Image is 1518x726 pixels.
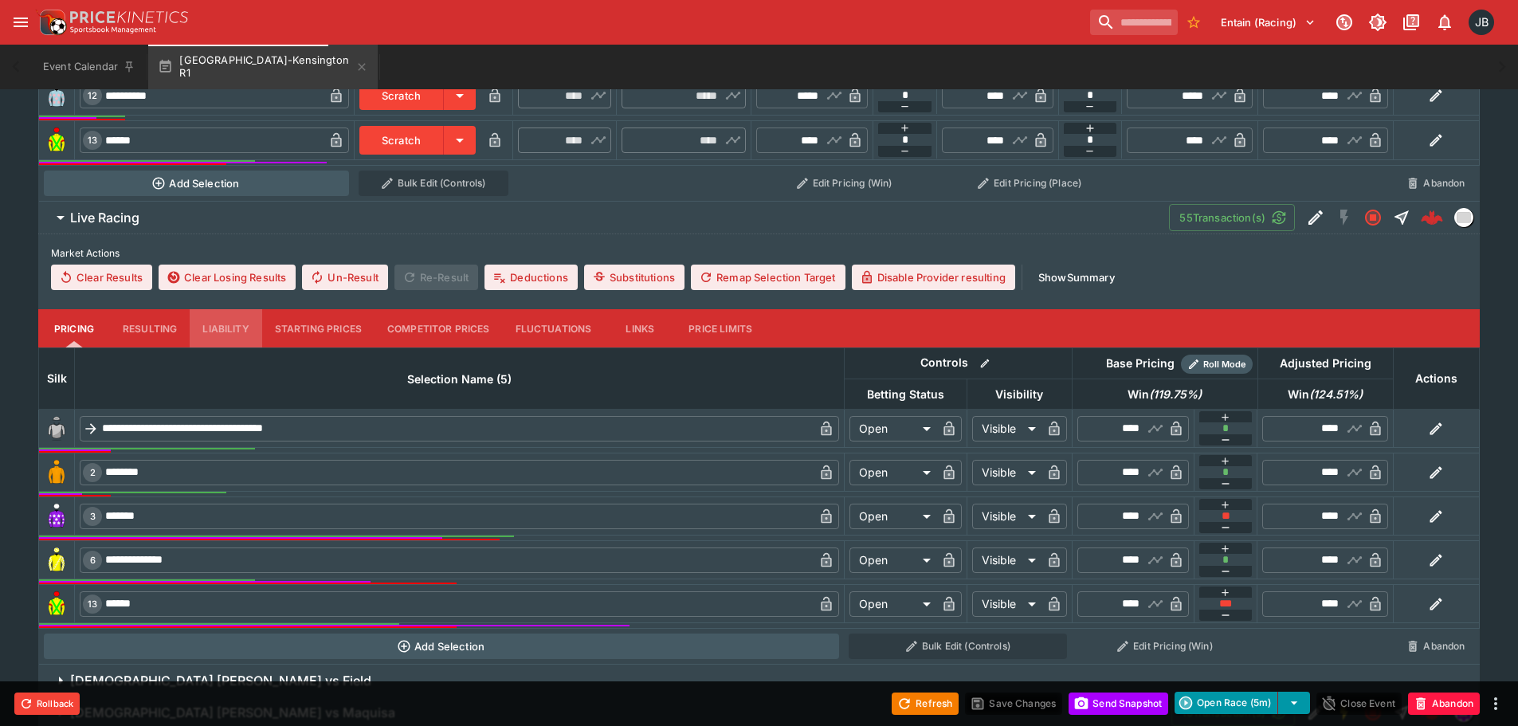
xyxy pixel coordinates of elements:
button: Pricing [38,309,110,347]
button: Toggle light/dark mode [1363,8,1392,37]
th: Adjusted Pricing [1257,348,1393,379]
button: Notifications [1430,8,1459,37]
svg: Closed [1363,208,1383,227]
h6: [DEMOGRAPHIC_DATA] [PERSON_NAME] vs Field [70,673,371,689]
button: Deductions [484,265,578,290]
div: Visible [972,591,1041,617]
img: runner 3 [44,504,69,529]
span: 13 [84,135,100,146]
button: 55Transaction(s) [1169,204,1295,231]
button: Edit Detail [1301,203,1330,232]
div: Josh Brown [1469,10,1494,35]
img: runner 6 [44,547,69,573]
button: Live Racing [38,202,1169,233]
img: PriceKinetics [70,11,188,23]
button: Liability [190,309,261,347]
img: runner 12 [44,83,69,108]
span: 12 [84,90,100,101]
button: Add Selection [44,634,840,659]
th: Silk [39,348,75,410]
button: Refresh [892,693,959,715]
div: Open [849,504,936,529]
span: Selection Name (5) [390,370,529,389]
button: Rollback [14,693,80,715]
span: Win(119.75%) [1110,385,1219,404]
div: liveracing [1454,208,1473,227]
span: Win(124.51%) [1270,385,1380,404]
button: Abandon [1398,634,1474,659]
button: Scratch [359,126,445,155]
div: Visible [972,416,1041,441]
span: Visibility [978,385,1061,404]
img: runner 2 [44,460,69,485]
button: Straight [1387,203,1416,232]
button: Substitutions [584,265,684,290]
button: Abandon [1398,171,1474,196]
button: Price Limits [676,309,765,347]
button: Edit Pricing (Win) [756,171,932,196]
button: Competitor Prices [375,309,503,347]
button: Fluctuations [503,309,605,347]
h6: Live Racing [70,210,139,226]
span: 2 [87,467,99,478]
img: blank-silk.png [44,416,69,441]
div: split button [1175,692,1310,714]
span: Re-Result [394,265,478,290]
input: search [1090,10,1178,35]
button: Links [604,309,676,347]
button: Resulting [110,309,190,347]
a: 343c866b-e410-4866-a4fb-e62720aca119 [1416,202,1448,233]
img: Sportsbook Management [70,26,156,33]
img: runner 13 [44,591,69,617]
button: SGM Disabled [1330,203,1359,232]
img: liveracing [1455,209,1473,226]
button: Un-Result [302,265,387,290]
span: 6 [87,555,99,566]
button: Closed [1359,203,1387,232]
button: [GEOGRAPHIC_DATA]-Kensington R1 [148,45,378,89]
button: more [1486,694,1505,713]
button: Connected to PK [1330,8,1359,37]
button: [DEMOGRAPHIC_DATA] [PERSON_NAME] vs Field [38,665,1480,697]
button: Starting Prices [262,309,375,347]
button: Documentation [1397,8,1426,37]
img: PriceKinetics Logo [35,6,67,38]
button: Edit Pricing (Place) [942,171,1118,196]
em: ( 119.75 %) [1149,385,1202,404]
button: Clear Results [51,265,152,290]
em: ( 124.51 %) [1309,385,1363,404]
div: Visible [972,460,1041,485]
span: Betting Status [849,385,962,404]
button: Disable Provider resulting [852,265,1015,290]
button: Clear Losing Results [159,265,296,290]
button: Add Selection [44,171,350,196]
div: Visible [972,547,1041,573]
button: Open Race (5m) [1175,692,1278,714]
button: Send Snapshot [1069,693,1168,715]
button: Remap Selection Target [691,265,845,290]
button: open drawer [6,8,35,37]
button: Event Calendar [33,45,145,89]
button: select merge strategy [1278,692,1310,714]
button: ShowSummary [1029,265,1124,290]
button: Bulk Edit (Controls) [849,634,1067,659]
th: Actions [1393,348,1479,410]
button: Bulk edit [975,353,995,374]
div: Open [849,547,936,573]
button: Edit Pricing (Win) [1077,634,1253,659]
div: Base Pricing [1100,354,1181,374]
img: runner 13 [44,128,69,153]
label: Market Actions [51,241,1467,265]
button: Scratch [359,81,445,110]
div: 343c866b-e410-4866-a4fb-e62720aca119 [1421,206,1443,229]
div: Open [849,460,936,485]
button: Abandon [1408,693,1480,715]
img: logo-cerberus--red.svg [1421,206,1443,229]
span: Mark an event as closed and abandoned. [1408,694,1480,710]
th: Controls [844,348,1072,379]
span: 3 [87,511,99,522]
span: 13 [84,598,100,610]
button: Select Tenant [1211,10,1325,35]
div: Open [849,591,936,617]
